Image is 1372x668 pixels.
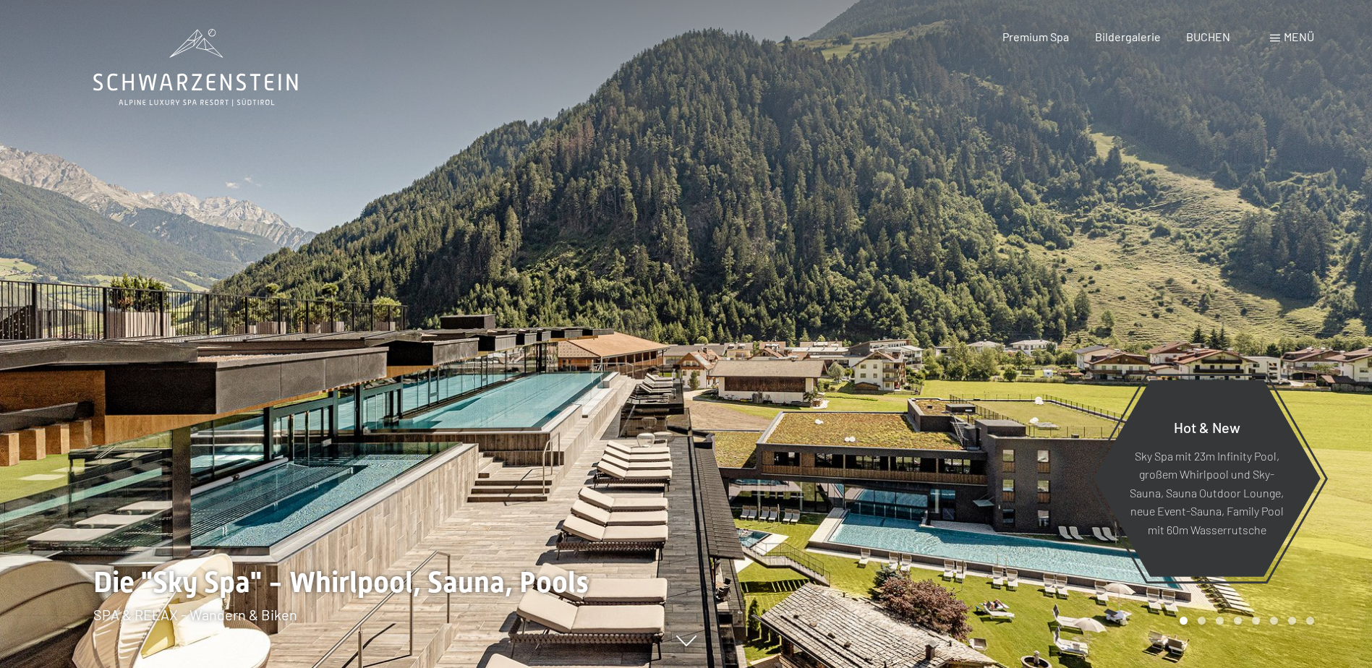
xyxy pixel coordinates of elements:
a: Hot & New Sky Spa mit 23m Infinity Pool, großem Whirlpool und Sky-Sauna, Sauna Outdoor Lounge, ne... [1092,379,1321,578]
p: Sky Spa mit 23m Infinity Pool, großem Whirlpool und Sky-Sauna, Sauna Outdoor Lounge, neue Event-S... [1128,446,1285,539]
div: Carousel Page 4 [1234,617,1242,625]
div: Carousel Pagination [1175,617,1314,625]
div: Carousel Page 3 [1216,617,1224,625]
div: Carousel Page 5 [1252,617,1260,625]
div: Carousel Page 8 [1306,617,1314,625]
div: Carousel Page 1 (Current Slide) [1180,617,1188,625]
span: Menü [1284,30,1314,43]
div: Carousel Page 7 [1288,617,1296,625]
a: BUCHEN [1186,30,1230,43]
div: Carousel Page 2 [1198,617,1206,625]
span: Hot & New [1174,418,1240,435]
div: Carousel Page 6 [1270,617,1278,625]
a: Premium Spa [1002,30,1069,43]
a: Bildergalerie [1095,30,1161,43]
